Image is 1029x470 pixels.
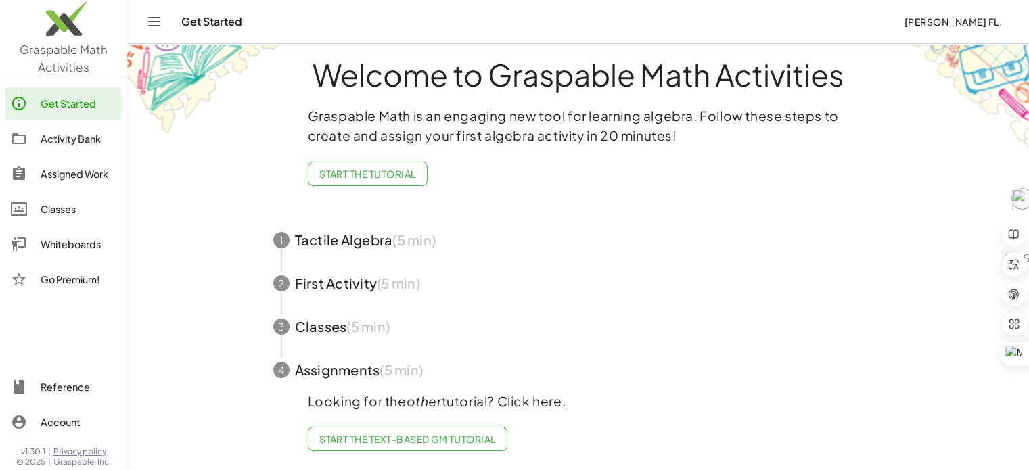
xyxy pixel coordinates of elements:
[53,456,111,467] span: Graspable, Inc.
[248,59,909,90] h1: Welcome to Graspable Math Activities
[48,456,51,467] span: |
[16,456,45,467] span: © 2025
[273,319,290,335] div: 3
[41,271,116,287] div: Go Premium!
[48,446,51,457] span: |
[41,131,116,147] div: Activity Bank
[273,275,290,291] div: 2
[273,362,290,378] div: 4
[5,122,121,155] a: Activity Bank
[41,236,116,252] div: Whiteboards
[20,42,108,74] span: Graspable Math Activities
[308,162,428,186] button: Start the Tutorial
[5,158,121,190] a: Assigned Work
[273,232,290,248] div: 1
[41,201,116,217] div: Classes
[53,446,111,457] a: Privacy policy
[319,433,496,445] span: Start the Text-based GM Tutorial
[319,168,416,180] span: Start the Tutorial
[5,371,121,403] a: Reference
[257,262,900,305] button: 2First Activity(5 min)
[41,166,116,182] div: Assigned Work
[5,228,121,260] a: Whiteboards
[308,106,849,145] p: Graspable Math is an engaging new tool for learning algebra. Follow these steps to create and ass...
[5,406,121,438] a: Account
[41,95,116,112] div: Get Started
[143,11,165,32] button: Toggle navigation
[308,392,849,411] p: Looking for the tutorial? Click here.
[21,446,45,457] span: v1.30.1
[308,427,507,451] a: Start the Text-based GM Tutorial
[127,28,296,135] img: get-started-bg-ul-Ceg4j33I.png
[5,87,121,120] a: Get Started
[893,9,1013,34] button: [PERSON_NAME] FL.
[41,379,116,395] div: Reference
[904,16,1002,28] span: [PERSON_NAME] FL.
[257,305,900,348] button: 3Classes(5 min)
[41,414,116,430] div: Account
[407,393,442,409] em: other
[257,348,900,392] button: 4Assignments(5 min)
[257,218,900,262] button: 1Tactile Algebra(5 min)
[5,193,121,225] a: Classes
